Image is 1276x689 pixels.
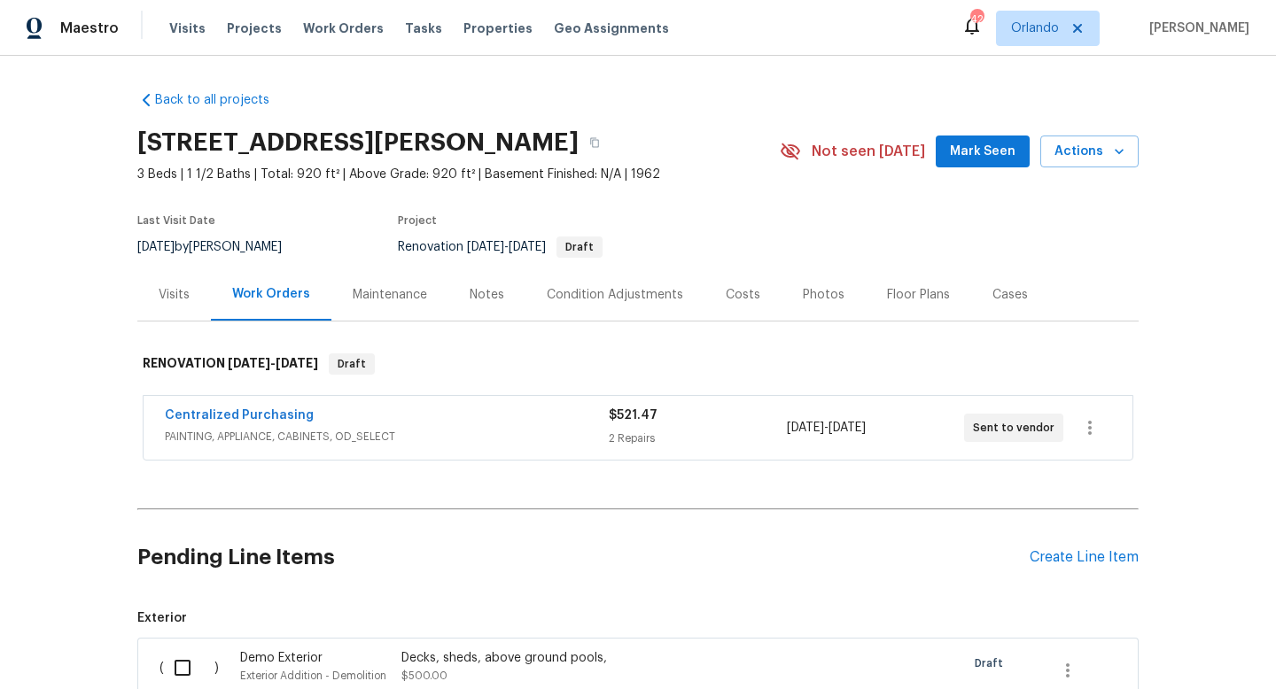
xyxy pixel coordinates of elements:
div: Photos [803,286,844,304]
div: Cases [992,286,1028,304]
span: Work Orders [303,19,384,37]
span: [DATE] [276,357,318,369]
button: Mark Seen [936,135,1030,168]
span: Visits [169,19,206,37]
span: Last Visit Date [137,215,215,226]
div: Floor Plans [887,286,950,304]
div: Costs [726,286,760,304]
h2: Pending Line Items [137,516,1030,599]
div: 42 [970,11,983,28]
span: Exterior [137,609,1139,627]
span: Demo Exterior [240,652,323,664]
span: $521.47 [609,409,657,422]
span: Tasks [405,22,442,35]
div: Visits [159,286,190,304]
div: 2 Repairs [609,430,786,447]
span: Maestro [60,19,119,37]
span: 3 Beds | 1 1/2 Baths | Total: 920 ft² | Above Grade: 920 ft² | Basement Finished: N/A | 1962 [137,166,780,183]
div: RENOVATION [DATE]-[DATE]Draft [137,336,1139,392]
span: [DATE] [228,357,270,369]
span: [DATE] [137,241,175,253]
span: Renovation [398,241,603,253]
span: [PERSON_NAME] [1142,19,1249,37]
button: Copy Address [579,127,611,159]
span: [DATE] [787,422,824,434]
span: Actions [1054,141,1124,163]
span: Not seen [DATE] [812,143,925,160]
span: Projects [227,19,282,37]
span: [DATE] [509,241,546,253]
span: Mark Seen [950,141,1015,163]
span: PAINTING, APPLIANCE, CABINETS, OD_SELECT [165,428,609,445]
div: Maintenance [353,286,427,304]
div: Notes [470,286,504,304]
div: Work Orders [232,285,310,303]
span: Project [398,215,437,226]
div: Condition Adjustments [547,286,683,304]
a: Centralized Purchasing [165,409,314,422]
span: Sent to vendor [973,419,1062,437]
h6: RENOVATION [143,353,318,375]
span: Draft [558,242,601,252]
span: - [787,419,866,437]
div: Decks, sheds, above ground pools, [401,649,713,667]
span: - [467,241,546,253]
button: Actions [1040,135,1139,168]
span: [DATE] [829,422,866,434]
span: Geo Assignments [554,19,669,37]
span: Draft [975,654,1010,672]
span: Orlando [1011,19,1059,37]
span: Properties [463,19,533,37]
span: Draft [331,355,373,373]
span: Exterior Addition - Demolition [240,670,386,681]
span: - [228,357,318,369]
span: [DATE] [467,241,504,253]
a: Back to all projects [137,91,307,109]
div: by [PERSON_NAME] [137,236,303,258]
span: $500.00 [401,670,447,681]
h2: [STREET_ADDRESS][PERSON_NAME] [137,134,579,151]
div: Create Line Item [1030,549,1139,566]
